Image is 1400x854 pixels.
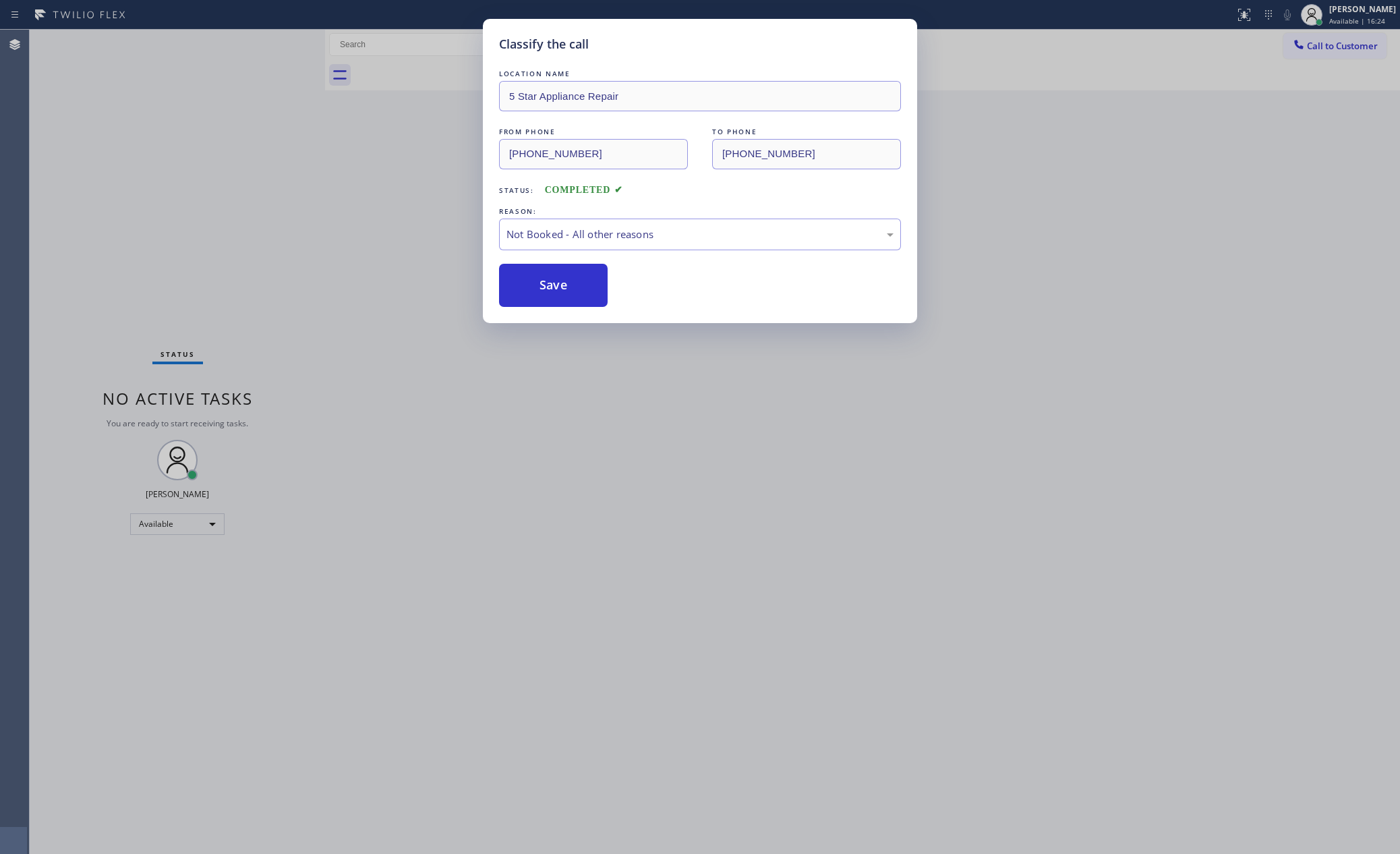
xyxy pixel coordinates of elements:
[499,35,589,53] h5: Classify the call
[499,67,901,81] div: LOCATION NAME
[499,264,608,307] button: Save
[545,185,623,195] span: COMPLETED
[506,227,894,242] div: Not Booked - All other reasons
[712,139,901,169] input: To phone
[499,204,901,219] div: REASON:
[499,186,534,195] span: Status:
[712,125,901,139] div: TO PHONE
[499,139,688,169] input: From phone
[499,125,688,139] div: FROM PHONE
